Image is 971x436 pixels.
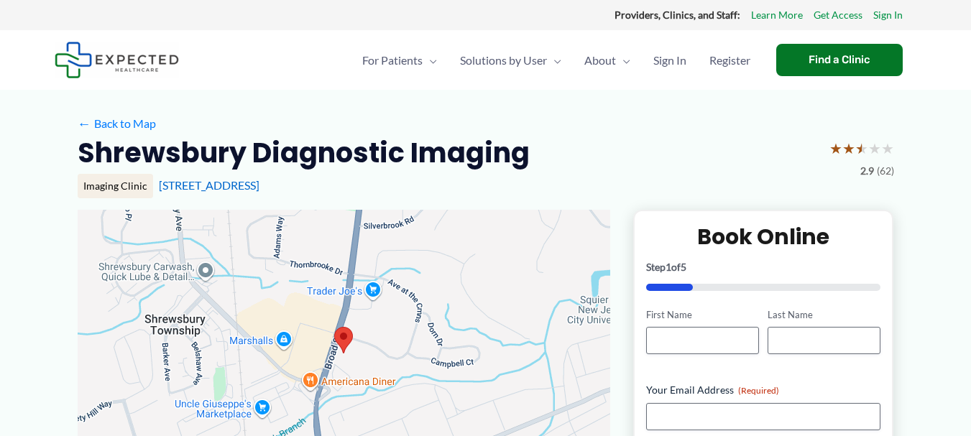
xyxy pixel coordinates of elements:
[159,178,259,192] a: [STREET_ADDRESS]
[642,35,698,85] a: Sign In
[751,6,803,24] a: Learn More
[646,262,881,272] p: Step of
[573,35,642,85] a: AboutMenu Toggle
[351,35,448,85] a: For PatientsMenu Toggle
[738,385,779,396] span: (Required)
[653,35,686,85] span: Sign In
[681,261,686,273] span: 5
[881,135,894,162] span: ★
[78,113,156,134] a: ←Back to Map
[615,9,740,21] strong: Providers, Clinics, and Staff:
[78,135,530,170] h2: Shrewsbury Diagnostic Imaging
[698,35,762,85] a: Register
[646,223,881,251] h2: Book Online
[877,162,894,180] span: (62)
[78,174,153,198] div: Imaging Clinic
[666,261,671,273] span: 1
[873,6,903,24] a: Sign In
[351,35,762,85] nav: Primary Site Navigation
[646,383,881,397] label: Your Email Address
[423,35,437,85] span: Menu Toggle
[460,35,547,85] span: Solutions by User
[829,135,842,162] span: ★
[448,35,573,85] a: Solutions by UserMenu Toggle
[362,35,423,85] span: For Patients
[584,35,616,85] span: About
[646,308,759,322] label: First Name
[547,35,561,85] span: Menu Toggle
[868,135,881,162] span: ★
[709,35,750,85] span: Register
[855,135,868,162] span: ★
[55,42,179,78] img: Expected Healthcare Logo - side, dark font, small
[814,6,862,24] a: Get Access
[616,35,630,85] span: Menu Toggle
[842,135,855,162] span: ★
[860,162,874,180] span: 2.9
[768,308,880,322] label: Last Name
[776,44,903,76] a: Find a Clinic
[78,116,91,130] span: ←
